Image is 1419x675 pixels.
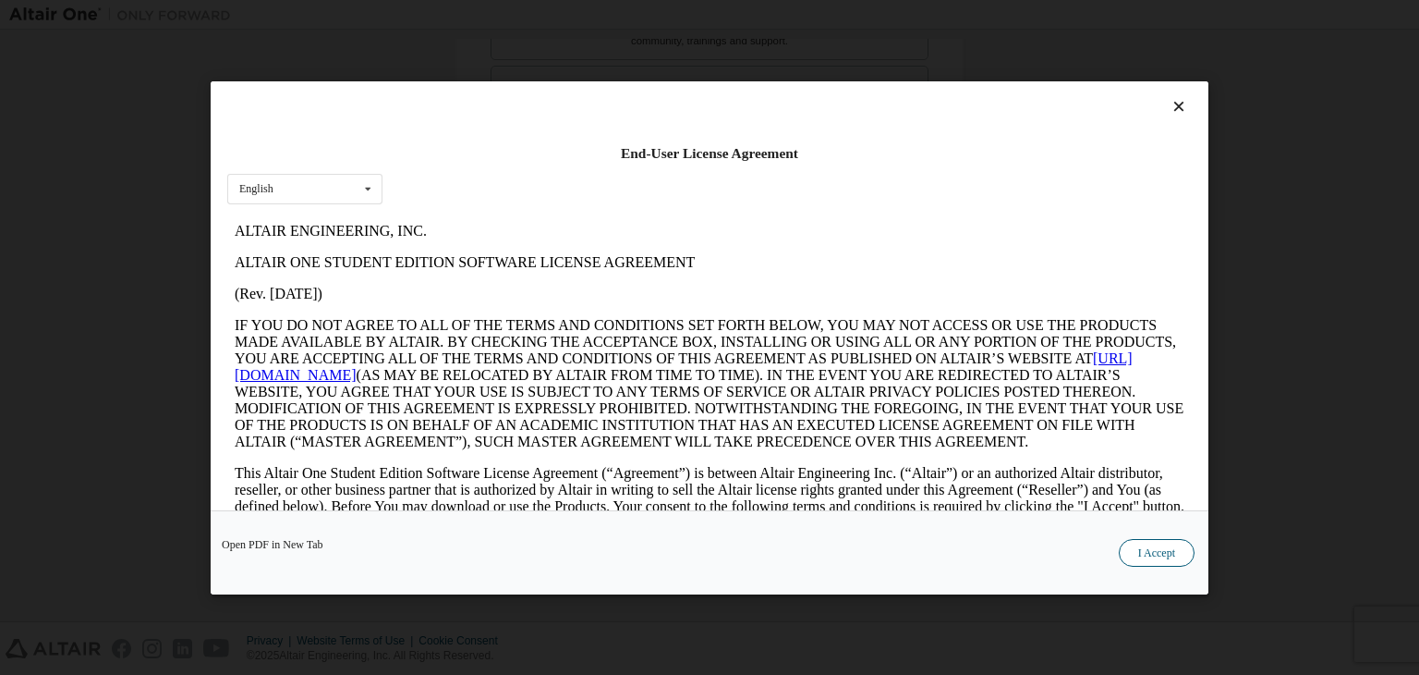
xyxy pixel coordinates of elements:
[227,144,1192,163] div: End-User License Agreement
[7,39,957,55] p: ALTAIR ONE STUDENT EDITION SOFTWARE LICENSE AGREEMENT
[7,102,957,235] p: IF YOU DO NOT AGREE TO ALL OF THE TERMS AND CONDITIONS SET FORTH BELOW, YOU MAY NOT ACCESS OR USE...
[7,250,957,316] p: This Altair One Student Edition Software License Agreement (“Agreement”) is between Altair Engine...
[7,7,957,24] p: ALTAIR ENGINEERING, INC.
[7,135,905,167] a: [URL][DOMAIN_NAME]
[222,539,323,550] a: Open PDF in New Tab
[239,183,273,194] div: English
[7,70,957,87] p: (Rev. [DATE])
[1119,539,1195,567] button: I Accept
